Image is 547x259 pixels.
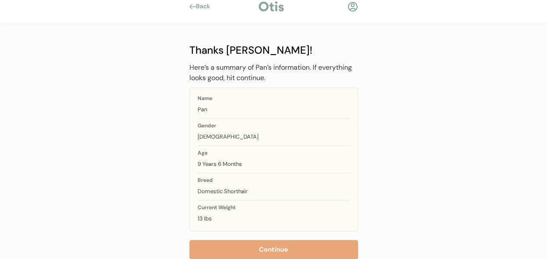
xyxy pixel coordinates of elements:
div: Domestic Shorthair [198,187,350,196]
div: Breed [198,178,350,183]
div: Name [198,96,350,101]
div: Gender [198,123,350,128]
div: Back [196,2,215,11]
div: Here’s a summary of Pan’s information. If everything looks good, hit continue. [189,62,358,83]
div: Thanks [PERSON_NAME]! [189,42,358,58]
div: 13 lbs [198,214,350,223]
div: [DEMOGRAPHIC_DATA] [198,133,350,141]
div: Age [198,150,350,155]
div: Pan [198,105,350,114]
div: 9 Years 6 Months [198,160,350,168]
div: Current Weight [198,205,350,210]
